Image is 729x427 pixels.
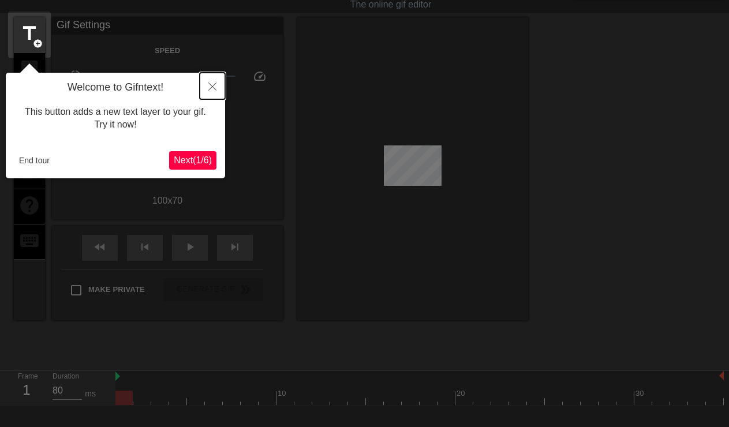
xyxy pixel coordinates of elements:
[200,73,225,99] button: Close
[174,155,212,165] span: Next ( 1 / 6 )
[14,94,216,143] div: This button adds a new text layer to your gif. Try it now!
[14,152,54,169] button: End tour
[14,81,216,94] h4: Welcome to Gifntext!
[169,151,216,170] button: Next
